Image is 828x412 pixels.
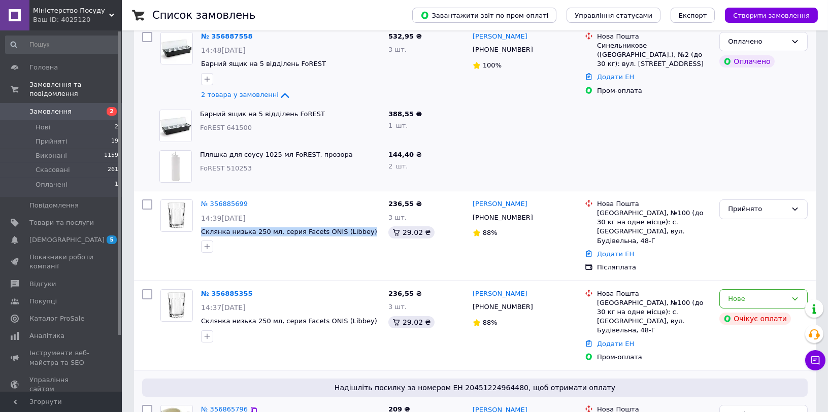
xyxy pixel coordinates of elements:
div: Нова Пошта [597,199,711,209]
span: 2 шт. [388,162,408,170]
div: Очікує оплати [719,313,791,325]
button: Створити замовлення [725,8,818,23]
div: Прийнято [728,204,787,215]
img: Фото товару [161,290,192,321]
span: 19 [111,137,118,146]
a: [PERSON_NAME] [473,289,527,299]
span: 261 [108,165,118,175]
span: 3 шт. [388,46,407,53]
span: 1 [115,180,118,189]
span: Товари та послуги [29,218,94,227]
span: 2 [115,123,118,132]
span: Оплачені [36,180,68,189]
span: Нові [36,123,50,132]
div: Пром-оплата [597,86,711,95]
span: Головна [29,63,58,72]
a: 2 товара у замовленні [201,91,291,98]
div: Післяплата [597,263,711,272]
h1: Список замовлень [152,9,255,21]
span: 2 товара у замовленні [201,91,279,99]
span: Міністерство Посуду [33,6,109,15]
span: 14:39[DATE] [201,214,246,222]
div: [PHONE_NUMBER] [471,43,535,56]
span: 3 шт. [388,303,407,311]
a: Барний ящик на 5 відділень FoREST [201,60,326,67]
span: Замовлення [29,107,72,116]
div: Пром-оплата [597,353,711,362]
span: 100% [483,61,502,69]
span: 14:48[DATE] [201,46,246,54]
span: 236,55 ₴ [388,290,422,297]
div: [GEOGRAPHIC_DATA], №100 (до 30 кг на одне місце): с. [GEOGRAPHIC_DATA], вул. Будівельна, 48-Г [597,298,711,335]
button: Експорт [671,8,715,23]
div: Синельникове ([GEOGRAPHIC_DATA].), №2 (до 30 кг): вул. [STREET_ADDRESS] [597,41,711,69]
div: Ваш ID: 4025120 [33,15,122,24]
div: Нова Пошта [597,289,711,298]
span: 1 шт. [388,122,408,129]
span: 144,40 ₴ [388,151,422,158]
span: Управління сайтом [29,375,94,394]
div: Нова Пошта [597,32,711,41]
a: Склянка низька 250 мл, серия Facets ONIS (Libbey) [201,317,377,325]
img: Фото товару [161,32,192,64]
button: Завантажити звіт по пром-оплаті [412,8,556,23]
div: Оплачено [728,37,787,47]
span: Прийняті [36,137,67,146]
button: Управління статусами [567,8,660,23]
span: Експорт [679,12,707,19]
span: Склянка низька 250 мл, серия Facets ONIS (Libbey) [201,228,377,235]
a: [PERSON_NAME] [473,199,527,209]
span: Скасовані [36,165,70,175]
span: Покупці [29,297,57,306]
span: 1159 [104,151,118,160]
span: Надішліть посилку за номером ЕН 20451224964480, щоб отримати оплату [146,383,804,393]
span: 5 [107,235,117,244]
a: Додати ЕН [597,340,634,348]
span: Відгуки [29,280,56,289]
div: [PHONE_NUMBER] [471,300,535,314]
a: Фото товару [160,289,193,322]
span: Виконані [36,151,67,160]
div: 29.02 ₴ [388,316,435,328]
a: Додати ЕН [597,250,634,258]
span: 236,55 ₴ [388,200,422,208]
div: Оплачено [719,55,774,67]
span: FoREST 641500 [200,124,252,131]
span: Замовлення та повідомлення [29,80,122,98]
a: [PERSON_NAME] [473,32,527,42]
a: Створити замовлення [715,11,818,19]
span: Повідомлення [29,201,79,210]
a: № 356885699 [201,200,248,208]
input: Пошук [5,36,119,54]
a: Додати ЕН [597,73,634,81]
span: 88% [483,229,498,236]
span: Показники роботи компанії [29,253,94,271]
span: 388,55 ₴ [388,110,422,118]
img: Фото товару [161,200,192,231]
div: [PHONE_NUMBER] [471,211,535,224]
a: Барний ящик на 5 відділень FoREST [200,110,325,118]
div: [GEOGRAPHIC_DATA], №100 (до 30 кг на одне місце): с. [GEOGRAPHIC_DATA], вул. Будівельна, 48-Г [597,209,711,246]
img: Фото товару [160,110,191,142]
a: Пляшка для соусу 1025 мл FoREST, прозора [200,151,353,158]
a: Фото товару [160,199,193,232]
span: [DEMOGRAPHIC_DATA] [29,235,105,245]
span: Завантажити звіт по пром-оплаті [420,11,548,20]
span: FoREST 510253 [200,164,252,172]
span: Інструменти веб-майстра та SEO [29,349,94,367]
span: 532,95 ₴ [388,32,422,40]
a: № 356885355 [201,290,253,297]
span: Аналітика [29,331,64,340]
div: Нове [728,294,787,304]
span: 3 шт. [388,214,407,221]
img: Фото товару [160,151,191,182]
span: 2 [107,107,117,116]
span: Каталог ProSale [29,314,84,323]
span: 88% [483,319,498,326]
a: № 356887558 [201,32,253,40]
a: Фото товару [160,32,193,64]
span: Управління статусами [575,12,652,19]
span: Створити замовлення [733,12,810,19]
